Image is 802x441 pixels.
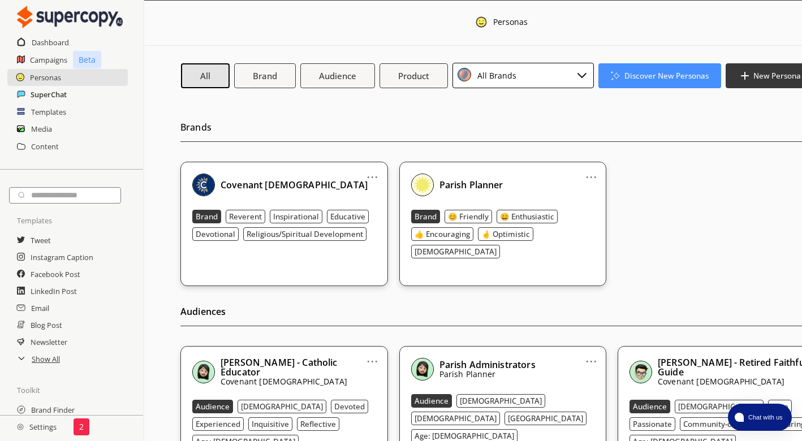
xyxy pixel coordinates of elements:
[196,229,235,239] b: Devotional
[253,70,277,81] b: Brand
[17,423,24,430] img: Close
[493,18,528,30] div: Personas
[221,377,376,386] p: Covenant [DEMOGRAPHIC_DATA]
[30,69,61,86] a: Personas
[633,419,672,429] b: Passionate
[475,16,488,28] img: Close
[366,352,378,361] a: ...
[331,400,368,413] button: Devoted
[31,138,59,155] h2: Content
[192,400,233,413] button: Audience
[192,417,244,431] button: Experienced
[319,70,356,81] b: Audience
[411,227,473,241] button: 👍 Encouraging
[192,361,215,383] img: Close
[226,210,265,223] button: Reverent
[366,168,378,177] a: ...
[439,358,536,371] b: Parish Administrators
[624,71,709,81] b: Discover New Personas
[31,103,66,120] a: Templates
[31,86,67,103] a: SuperChat
[327,210,369,223] button: Educative
[17,6,123,28] img: Close
[448,211,489,222] b: 😊 Friendly
[31,317,62,334] a: Blog Post
[458,68,471,81] img: Close
[481,229,530,239] b: 🤞 Optimistic
[200,70,210,81] b: All
[411,394,452,408] button: Audience
[415,396,449,406] b: Audience
[508,413,583,423] b: [GEOGRAPHIC_DATA]
[221,356,338,378] b: [PERSON_NAME] - Catholic Educator
[32,34,69,51] h2: Dashboard
[196,419,240,429] b: Experienced
[460,396,542,406] b: [DEMOGRAPHIC_DATA]
[31,283,77,300] a: LinkedIn Post
[675,400,764,413] button: [DEMOGRAPHIC_DATA]
[297,417,339,431] button: Reflective
[678,401,760,412] b: [DEMOGRAPHIC_DATA]
[585,168,597,177] a: ...
[415,211,437,222] b: Brand
[415,413,497,423] b: [DEMOGRAPHIC_DATA]
[192,227,239,241] button: Devotional
[221,179,368,191] b: Covenant [DEMOGRAPHIC_DATA]
[238,400,326,413] button: [DEMOGRAPHIC_DATA]
[73,51,101,68] p: Beta
[31,232,51,249] h2: Tweet
[575,68,589,81] img: Close
[629,417,675,431] button: Passionate
[270,210,322,223] button: Inspirational
[585,352,597,361] a: ...
[415,247,497,257] b: [DEMOGRAPHIC_DATA]
[241,401,323,412] b: [DEMOGRAPHIC_DATA]
[300,419,336,429] b: Reflective
[31,120,52,137] a: Media
[411,210,440,223] button: Brand
[31,249,93,266] a: Instagram Caption
[398,70,429,81] b: Product
[31,334,67,351] a: Newsletter
[334,401,365,412] b: Devoted
[196,401,230,412] b: Audience
[411,412,500,425] button: [DEMOGRAPHIC_DATA]
[380,63,448,88] button: Product
[415,431,514,441] b: Age: [DEMOGRAPHIC_DATA]
[31,300,49,317] a: Email
[439,370,536,379] p: Parish Planner
[300,63,375,88] button: Audience
[181,63,230,88] button: All
[196,211,218,222] b: Brand
[497,210,558,223] button: 😄 Enthusiastic
[683,419,758,429] b: Community-oriented
[456,394,545,408] button: [DEMOGRAPHIC_DATA]
[439,179,503,191] b: Parish Planner
[234,63,296,88] button: Brand
[31,266,80,283] a: Facebook Post
[252,419,289,429] b: Inquisitive
[30,51,67,68] a: Campaigns
[629,400,670,413] button: Audience
[505,412,587,425] button: [GEOGRAPHIC_DATA]
[192,174,215,196] img: Close
[680,417,762,431] button: Community-oriented
[31,401,75,418] h2: Brand Finder
[500,211,554,222] b: 😄 Enthusiastic
[415,229,470,239] b: 👍 Encouraging
[411,174,434,196] img: Close
[32,351,60,367] a: Show All
[273,211,319,222] b: Inspirational
[248,417,292,431] button: Inquisitive
[445,210,492,223] button: 😊 Friendly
